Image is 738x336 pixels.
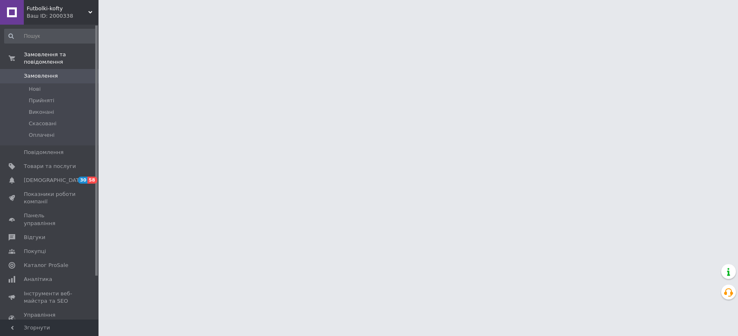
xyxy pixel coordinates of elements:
span: Каталог ProSale [24,262,68,269]
span: Прийняті [29,97,54,104]
span: Замовлення [24,72,58,80]
span: Оплачені [29,131,55,139]
span: 58 [87,177,97,184]
span: Замовлення та повідомлення [24,51,99,66]
span: Покупці [24,248,46,255]
span: 30 [78,177,87,184]
span: Панель управління [24,212,76,227]
input: Пошук [4,29,96,44]
span: Виконані [29,108,54,116]
span: Управління сайтом [24,311,76,326]
span: Відгуки [24,234,45,241]
span: Показники роботи компанії [24,191,76,205]
span: Повідомлення [24,149,64,156]
span: [DEMOGRAPHIC_DATA] [24,177,85,184]
span: Товари та послуги [24,163,76,170]
span: Інструменти веб-майстра та SEO [24,290,76,305]
span: Аналітика [24,276,52,283]
span: Скасовані [29,120,57,127]
span: Futbolki-kofty [27,5,88,12]
div: Ваш ID: 2000338 [27,12,99,20]
span: Нові [29,85,41,93]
